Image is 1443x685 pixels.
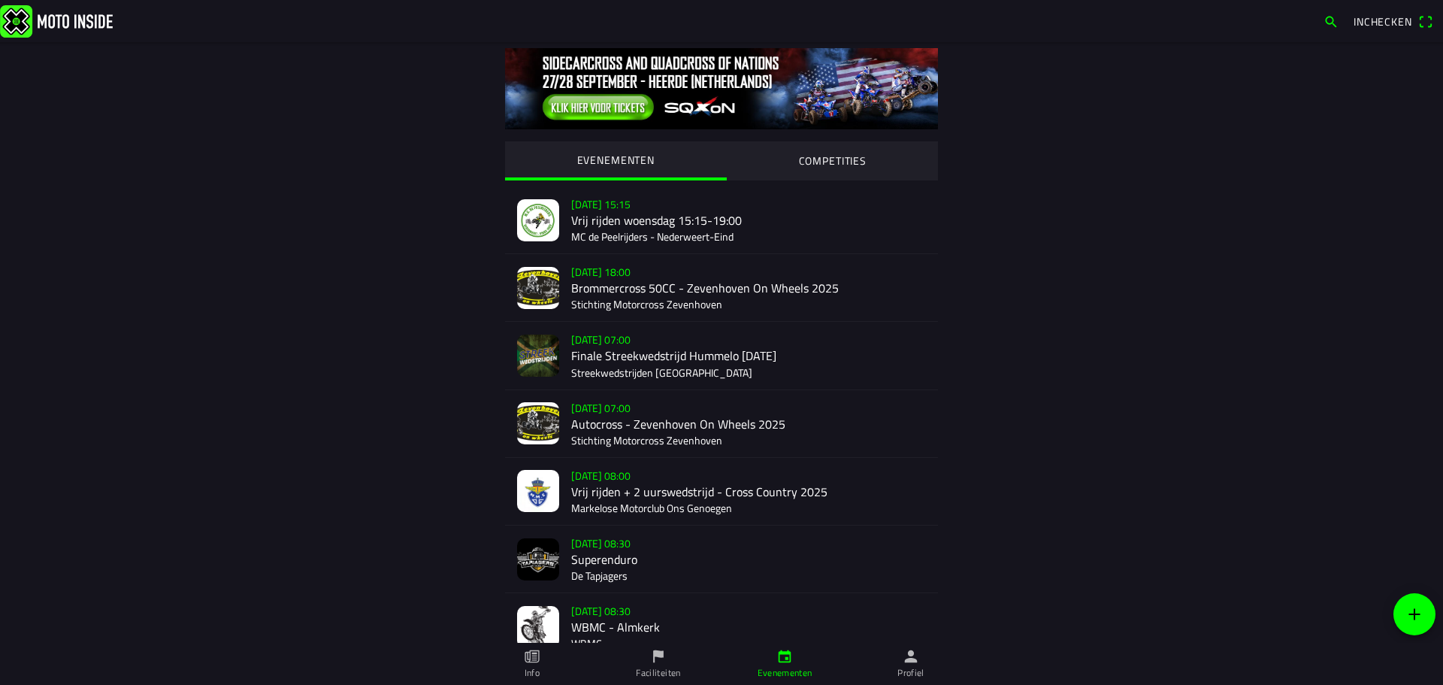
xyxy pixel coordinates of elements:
[727,141,939,180] ion-segment-button: COMPETITIES
[517,199,559,241] img: 9nWAktC9H3x56e7poq8aoe8N5qNogsblFokeaBHH.jpg
[505,322,938,389] a: [DATE] 07:00Finale Streekwedstrijd Hummelo [DATE]Streekwedstrijden [GEOGRAPHIC_DATA]
[505,390,938,458] a: [DATE] 07:00Autocross - Zevenhoven On Wheels 2025Stichting Motorcross Zevenhoven
[1354,14,1412,29] span: Inchecken
[505,186,938,254] a: [DATE] 15:15Vrij rijden woensdag 15:15-19:00MC de Peelrijders - Nederweert-Eind
[517,402,559,444] img: mBcQMagLMxzNEVoW9kWH8RIERBgDR7O2pMCJ3QD2.jpg
[524,648,540,665] ion-icon: paper
[758,666,812,680] ion-label: Evenementen
[776,648,793,665] ion-icon: calendar
[636,666,680,680] ion-label: Faciliteiten
[505,141,727,180] ion-segment-button: EVENEMENTEN
[517,538,559,580] img: FPyWlcerzEXqUMuL5hjUx9yJ6WAfvQJe4uFRXTbk.jpg
[505,458,938,526] a: [DATE] 08:00Vrij rijden + 2 uurswedstrijd - Cross Country 2025Markelose Motorclub Ons Genoegen
[1405,605,1423,623] ion-icon: add
[517,267,559,309] img: ZWpMevB2HtM9PSRG0DOL5BeeSKRJMujE3mbAFX0B.jpg
[525,666,540,680] ion-label: Info
[650,648,667,665] ion-icon: flag
[517,470,559,512] img: UByebBRfVoKeJdfrrfejYaKoJ9nquzzw8nymcseR.jpeg
[1316,8,1346,34] a: search
[505,593,938,661] a: [DATE] 08:30WBMC - AlmkerkWBMC
[505,526,938,593] a: [DATE] 08:30SuperenduroDe Tapjagers
[1346,8,1440,34] a: Incheckenqr scanner
[517,335,559,377] img: t43s2WqnjlnlfEGJ3rGH5nYLUnlJyGok87YEz3RR.jpg
[897,666,924,680] ion-label: Profiel
[903,648,919,665] ion-icon: person
[505,48,938,129] img: 0tIKNvXMbOBQGQ39g5GyH2eKrZ0ImZcyIMR2rZNf.jpg
[505,254,938,322] a: [DATE] 18:00Brommercross 50CC - Zevenhoven On Wheels 2025Stichting Motorcross Zevenhoven
[517,606,559,648] img: f91Uln4Ii9NDc1fngFZXG5WgZ3IMbtQLaCnbtbu0.jpg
